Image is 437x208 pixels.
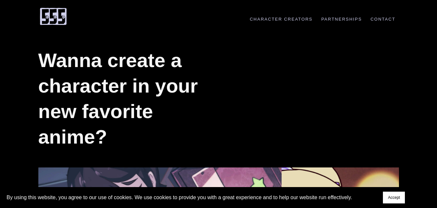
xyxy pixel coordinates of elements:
button: Accept [383,192,405,203]
span: Accept [388,195,400,200]
h1: Wanna create a character in your new favorite anime? [38,48,213,150]
a: Character Creators [247,17,316,22]
a: Partnerships [318,17,366,22]
p: By using this website, you agree to our use of cookies. We use cookies to provide you with a grea... [7,193,352,202]
img: 555 Comic [38,7,68,26]
a: Contact [367,17,399,22]
a: 555 Comic [38,8,68,23]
